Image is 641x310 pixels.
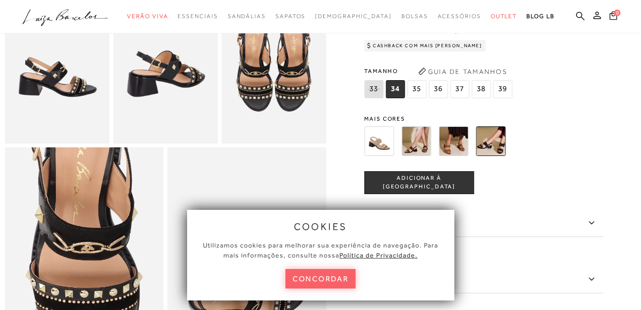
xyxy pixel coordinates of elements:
[429,80,448,98] span: 36
[364,266,603,293] label: Características
[472,80,491,98] span: 38
[275,8,305,25] a: categoryNavScreenReaderText
[491,13,517,20] span: Outlet
[228,8,266,25] a: categoryNavScreenReaderText
[364,40,486,52] div: Cashback com Mais [PERSON_NAME]
[364,80,383,98] span: 33
[294,221,347,232] span: cookies
[386,80,405,98] span: 34
[401,126,431,156] img: SANDÁLIA EM CAMURÇA CAFÉ COM SALTO BLOCO MÉDIO E APLICAÇÕES METÁLICAS
[364,64,515,78] span: Tamanho
[491,8,517,25] a: categoryNavScreenReaderText
[178,8,218,25] a: categoryNavScreenReaderText
[614,10,620,16] span: 0
[450,80,469,98] span: 37
[364,126,394,156] img: SANDÁLIA EM CAMURÇA BEGE FENDI COM SALTO BLOCO MÉDIO E APLICAÇÕES METÁLICAS
[364,209,603,237] label: Descrição
[407,80,426,98] span: 35
[228,13,266,20] span: Sandálias
[439,126,468,156] img: SANDÁLIA EM CAMURÇA CARAMELO COM SALTO BLOCO MÉDIO E APLICAÇÕES METÁLICAS
[315,13,392,20] span: [DEMOGRAPHIC_DATA]
[365,175,473,191] span: ADICIONAR À [GEOGRAPHIC_DATA]
[415,64,510,79] button: Guia de Tamanhos
[476,126,505,156] img: SANDÁLIA EM COURO PRETO COM SALTO BLOCO MÉDIO E APLICAÇÕES METÁLICAS
[401,8,428,25] a: categoryNavScreenReaderText
[127,13,168,20] span: Verão Viva
[275,13,305,20] span: Sapatos
[178,13,218,20] span: Essenciais
[285,269,356,289] button: concordar
[607,10,620,23] button: 0
[438,13,481,20] span: Acessórios
[401,13,428,20] span: Bolsas
[203,241,438,259] span: Utilizamos cookies para melhorar sua experiência de navegação. Para mais informações, consulte nossa
[364,171,474,194] button: ADICIONAR À [GEOGRAPHIC_DATA]
[526,8,554,25] a: BLOG LB
[493,80,512,98] span: 39
[315,8,392,25] a: noSubCategoriesText
[339,251,418,259] a: Política de Privacidade.
[127,8,168,25] a: categoryNavScreenReaderText
[526,13,554,20] span: BLOG LB
[364,116,603,122] span: Mais cores
[438,8,481,25] a: categoryNavScreenReaderText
